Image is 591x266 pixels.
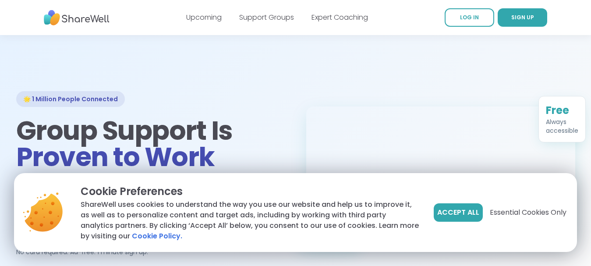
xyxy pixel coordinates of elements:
[239,12,294,22] a: Support Groups
[81,184,420,199] p: Cookie Preferences
[311,12,368,22] a: Expert Coaching
[16,91,125,107] div: 🌟 1 Million People Connected
[16,138,215,175] span: Proven to Work
[132,231,182,241] a: Cookie Policy.
[511,14,534,21] span: SIGN UP
[546,103,578,117] div: Free
[445,8,494,27] a: LOG IN
[434,203,483,222] button: Accept All
[81,199,420,241] p: ShareWell uses cookies to understand the way you use our website and help us to improve it, as we...
[490,207,566,218] span: Essential Cookies Only
[44,6,110,30] img: ShareWell Nav Logo
[460,14,479,21] span: LOG IN
[498,8,547,27] a: SIGN UP
[546,117,578,135] div: Always accessible
[186,12,222,22] a: Upcoming
[16,117,285,170] h1: Group Support Is
[437,207,479,218] span: Accept All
